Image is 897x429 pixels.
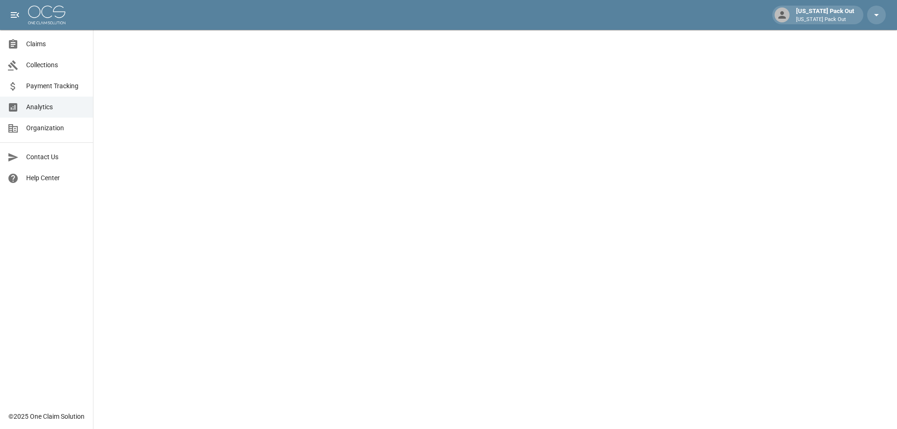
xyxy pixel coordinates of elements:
p: [US_STATE] Pack Out [796,16,854,24]
span: Claims [26,39,85,49]
span: Payment Tracking [26,81,85,91]
iframe: Embedded Dashboard [93,30,897,426]
span: Contact Us [26,152,85,162]
img: ocs-logo-white-transparent.png [28,6,65,24]
button: open drawer [6,6,24,24]
div: [US_STATE] Pack Out [792,7,858,23]
span: Help Center [26,173,85,183]
span: Collections [26,60,85,70]
span: Analytics [26,102,85,112]
div: © 2025 One Claim Solution [8,412,85,421]
span: Organization [26,123,85,133]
